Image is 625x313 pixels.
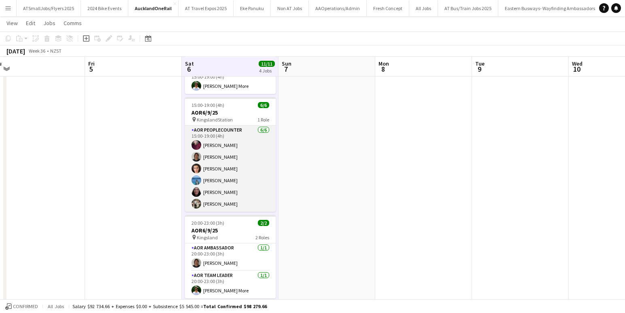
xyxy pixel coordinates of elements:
[23,18,38,28] a: Edit
[475,60,485,67] span: Tue
[367,0,409,16] button: Fresh Concept
[259,68,274,74] div: 4 Jobs
[128,0,179,16] button: AucklandOneRail
[60,18,85,28] a: Comms
[255,234,269,241] span: 2 Roles
[185,271,276,298] app-card-role: AOR Team Leader1/120:00-23:00 (3h)[PERSON_NAME] More
[197,117,233,123] span: KingslandStation
[498,0,612,16] button: Eastern Busways- Wayfinding Ambassadors 2024
[17,0,81,16] button: ATSmallJobs/Flyers 2025
[3,18,21,28] a: View
[184,64,194,74] span: 6
[185,215,276,298] app-job-card: 20:00-23:00 (3h)2/2AOR6/9/25 Kingsland2 RolesAOR Ambassador1/120:00-23:00 (3h)[PERSON_NAME]AOR Te...
[197,234,218,241] span: Kingsland
[281,64,291,74] span: 7
[258,102,269,108] span: 6/6
[474,64,485,74] span: 9
[64,19,82,27] span: Comms
[40,18,59,28] a: Jobs
[185,97,276,212] app-job-card: 15:00-19:00 (4h)6/6AOR6/9/25 KingslandStation1 RoleAOR PeopleCounter6/615:00-19:00 (4h)[PERSON_NA...
[571,64,582,74] span: 10
[4,302,39,311] button: Confirmed
[185,227,276,234] h3: AOR6/9/25
[282,60,291,67] span: Sun
[259,61,275,67] span: 11/11
[50,48,62,54] div: NZST
[257,117,269,123] span: 1 Role
[179,0,234,16] button: AT Travel Expos 2025
[87,64,95,74] span: 5
[409,0,438,16] button: All Jobs
[185,126,276,212] app-card-role: AOR PeopleCounter6/615:00-19:00 (4h)[PERSON_NAME][PERSON_NAME][PERSON_NAME][PERSON_NAME][PERSON_N...
[258,220,269,226] span: 2/2
[6,19,18,27] span: View
[88,60,95,67] span: Fri
[377,64,389,74] span: 8
[6,47,25,55] div: [DATE]
[191,220,224,226] span: 20:00-23:00 (3h)
[309,0,367,16] button: AAOperations/Admin
[191,102,224,108] span: 15:00-19:00 (4h)
[185,109,276,116] h3: AOR6/9/25
[46,303,66,309] span: All jobs
[13,304,38,309] span: Confirmed
[43,19,55,27] span: Jobs
[27,48,47,54] span: Week 36
[185,243,276,271] app-card-role: AOR Ambassador1/120:00-23:00 (3h)[PERSON_NAME]
[26,19,35,27] span: Edit
[203,303,267,309] span: Total Confirmed $98 279.66
[185,66,276,94] app-card-role: AOR Team Leader1/115:00-19:00 (4h)[PERSON_NAME] More
[81,0,128,16] button: 2024 Bike Events
[234,0,271,16] button: Eke Panuku
[438,0,498,16] button: AT Bus/Train Jobs 2025
[185,60,194,67] span: Sat
[271,0,309,16] button: Non AT Jobs
[572,60,582,67] span: Wed
[72,303,267,309] div: Salary $92 734.66 + Expenses $0.00 + Subsistence $5 545.00 =
[378,60,389,67] span: Mon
